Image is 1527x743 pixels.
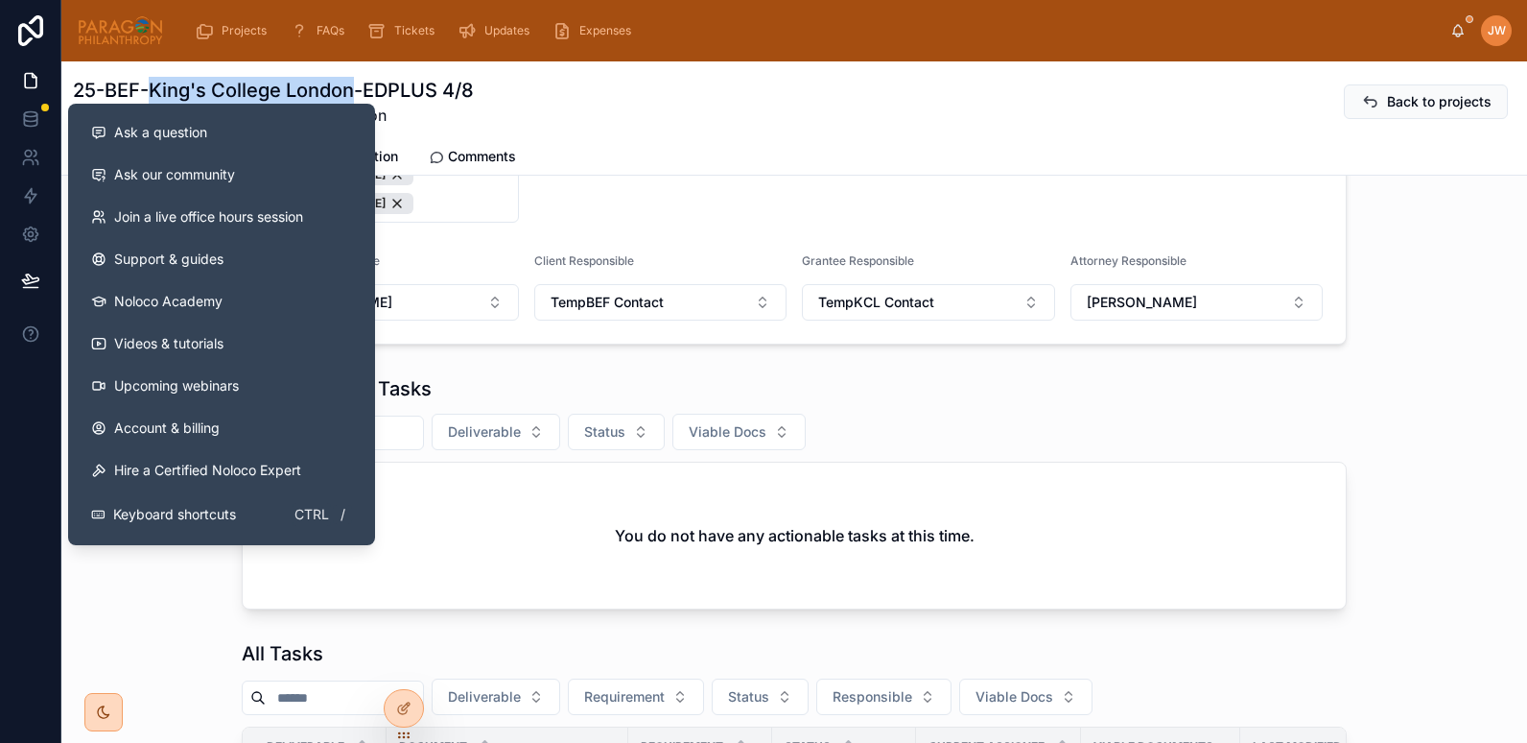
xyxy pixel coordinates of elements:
a: Updates [452,13,543,48]
span: Viable Docs [689,422,766,442]
span: Hire a Certified Noloco Expert [114,461,301,480]
span: Keyboard shortcuts [113,505,236,524]
a: Comments [429,139,516,178]
span: Projects [222,23,267,38]
a: Videos & tutorials [76,323,367,365]
button: Hire a Certified Noloco Expert [76,449,367,491]
span: Grantee Responsible [802,253,914,268]
span: Deliverable [448,422,521,442]
span: Join a live office hours session [114,207,303,227]
a: Join a live office hours session [76,196,367,238]
span: Responsible [833,687,912,707]
span: TempKCL Contact [818,293,934,312]
div: scrollable content [179,10,1450,52]
h2: You do not have any actionable tasks at this time. [615,524,975,547]
span: Ask our community [114,165,235,184]
a: Tickets [362,13,448,48]
button: Select Button [672,414,806,450]
span: Support & guides [114,250,223,269]
a: Expenses [547,13,645,48]
button: Select Button [432,414,560,450]
span: Comments [448,147,516,166]
span: Ctrl [293,503,331,526]
span: TempBEF Contact [551,293,664,312]
span: JW [1488,23,1506,38]
button: Select Button [432,679,560,715]
span: Client Responsible [534,253,634,268]
a: Noloco Academy [76,280,367,323]
button: Select Button [816,679,951,715]
img: App logo [77,15,164,46]
span: Upcoming webinars [114,376,239,395]
span: FAQs [317,23,344,38]
span: Status [584,422,625,442]
button: Back to projects [1344,84,1508,119]
button: Select Button [959,679,1092,715]
h1: 25-BEF-King's College London-EDPLUS 4/8 [73,77,474,104]
span: Status [728,687,769,707]
span: Attorney Responsible [1070,253,1186,268]
span: Ask a question [114,123,207,142]
span: Requirement [584,687,665,707]
button: Select Button [568,679,704,715]
a: Upcoming webinars [76,365,367,407]
span: / [335,507,350,522]
button: Ask a question [76,111,367,154]
h1: All Tasks [242,640,323,667]
span: [PERSON_NAME] [1087,293,1197,312]
button: Select Button [266,284,519,321]
a: Account & billing [76,407,367,449]
span: Viable Docs [975,687,1053,707]
button: Select Button [534,284,787,321]
span: Deliverable [448,687,521,707]
span: Back to projects [1387,92,1492,111]
button: Select Button [568,414,665,450]
span: Account & billing [114,419,220,438]
span: Tickets [394,23,435,38]
button: Select Button [802,284,1055,321]
span: Expenses [579,23,631,38]
button: Select Button [712,679,809,715]
button: Keyboard shortcutsCtrl/ [76,491,367,538]
a: Ask our community [76,154,367,196]
a: FAQs [284,13,358,48]
button: Select Button [1070,284,1324,321]
span: Noloco Academy [114,292,223,311]
span: Videos & tutorials [114,334,223,353]
a: Support & guides [76,238,367,280]
span: Updates [484,23,529,38]
a: Projects [189,13,280,48]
